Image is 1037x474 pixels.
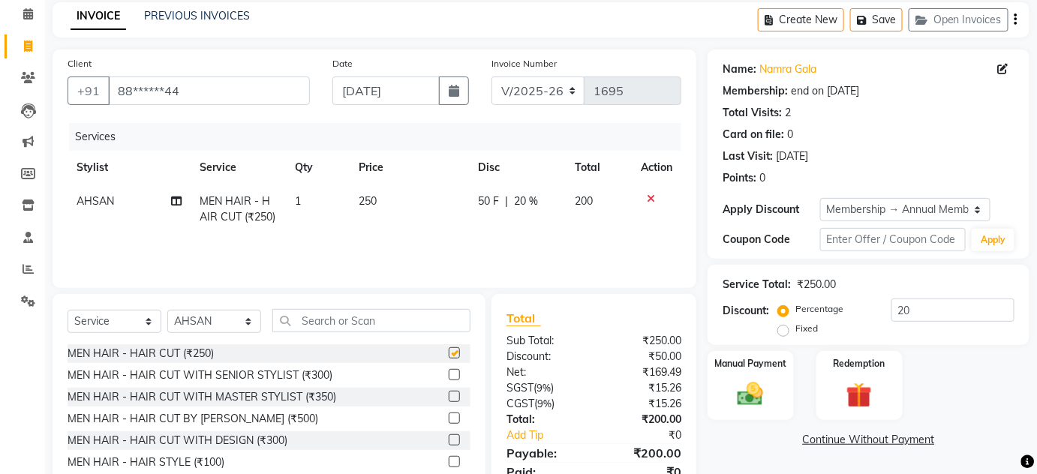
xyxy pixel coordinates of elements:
[723,202,820,217] div: Apply Discount
[838,379,880,412] img: _gift.svg
[191,151,287,184] th: Service
[491,57,557,70] label: Invoice Number
[594,364,693,380] div: ₹169.49
[506,310,541,326] span: Total
[272,309,470,332] input: Search or Scan
[514,193,538,209] span: 20 %
[144,9,250,22] a: PREVIOUS INVOICES
[495,333,594,349] div: Sub Total:
[77,194,114,208] span: AHSAN
[506,381,534,394] span: SGST
[795,302,843,316] label: Percentage
[332,57,353,70] label: Date
[759,61,816,77] a: Namra Gala
[68,346,214,361] div: MEN HAIR - HAIR CUT (₹250)
[785,105,791,121] div: 2
[495,364,594,380] div: Net:
[71,3,126,30] a: INVOICE
[776,148,808,164] div: [DATE]
[787,127,793,142] div: 0
[68,454,224,470] div: MEN HAIR - HAIR STYLE (₹100)
[296,194,302,208] span: 1
[68,433,287,448] div: MEN HAIR - HAIR CUT WITH DESIGN (₹300)
[850,8,903,31] button: Save
[711,432,1026,448] a: Continue Without Payment
[729,379,771,409] img: _cash.svg
[723,61,756,77] div: Name:
[791,83,859,99] div: end on [DATE]
[594,380,693,396] div: ₹15.26
[68,389,336,405] div: MEN HAIR - HAIR CUT WITH MASTER STYLIST (₹350)
[797,277,836,292] div: ₹250.00
[68,367,332,383] div: MEN HAIR - HAIR CUT WITH SENIOR STYLIST (₹300)
[495,349,594,364] div: Discount:
[495,380,594,396] div: ( )
[723,148,773,164] div: Last Visit:
[610,427,693,443] div: ₹0
[723,127,784,142] div: Card on file:
[758,8,844,31] button: Create New
[359,194,377,208] span: 250
[594,396,693,412] div: ₹15.26
[566,151,632,184] th: Total
[68,411,318,427] div: MEN HAIR - HAIR CUT BY [PERSON_NAME] (₹500)
[287,151,350,184] th: Qty
[723,277,791,292] div: Service Total:
[723,303,769,319] div: Discount:
[972,229,1014,251] button: Apply
[594,349,693,364] div: ₹50.00
[575,194,593,208] span: 200
[594,412,693,427] div: ₹200.00
[594,333,693,349] div: ₹250.00
[714,357,786,370] label: Manual Payment
[537,397,552,409] span: 9%
[69,123,693,151] div: Services
[594,444,693,462] div: ₹200.00
[505,193,508,209] span: |
[820,228,966,251] input: Enter Offer / Coupon Code
[723,232,820,247] div: Coupon Code
[495,412,594,427] div: Total:
[478,193,499,209] span: 50 F
[495,427,610,443] a: Add Tip
[200,194,275,223] span: MEN HAIR - HAIR CUT (₹250)
[909,8,1008,31] button: Open Invoices
[506,397,534,410] span: CGST
[495,396,594,412] div: ( )
[68,57,92,70] label: Client
[834,357,885,370] label: Redemption
[469,151,566,184] th: Disc
[723,170,756,186] div: Points:
[68,151,191,184] th: Stylist
[795,322,818,335] label: Fixed
[723,83,788,99] div: Membership:
[759,170,765,186] div: 0
[350,151,470,184] th: Price
[632,151,681,184] th: Action
[537,382,551,394] span: 9%
[108,76,310,105] input: Search by Name/Mobile/Email/Code
[723,105,782,121] div: Total Visits:
[495,444,594,462] div: Payable:
[68,76,110,105] button: +91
